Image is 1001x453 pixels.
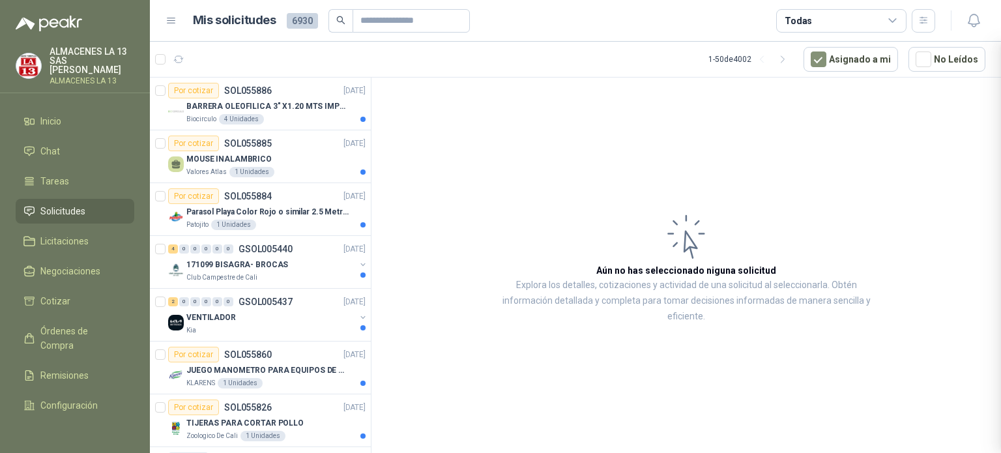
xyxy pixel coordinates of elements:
span: Remisiones [40,368,89,383]
a: Cotizar [16,289,134,314]
a: Chat [16,139,134,164]
a: Licitaciones [16,229,134,254]
p: ALMACENES LA 13 [50,77,134,85]
span: Tareas [40,174,69,188]
span: Solicitudes [40,204,85,218]
div: Todas [785,14,812,28]
span: Configuración [40,398,98,413]
span: Chat [40,144,60,158]
a: Inicio [16,109,134,134]
span: search [336,16,345,25]
a: Configuración [16,393,134,418]
a: Remisiones [16,363,134,388]
span: Inicio [40,114,61,128]
span: Órdenes de Compra [40,324,122,353]
img: Company Logo [16,53,41,78]
a: Tareas [16,169,134,194]
img: Logo peakr [16,16,82,31]
a: Negociaciones [16,259,134,284]
span: Negociaciones [40,264,100,278]
a: Solicitudes [16,199,134,224]
span: 6930 [287,13,318,29]
p: ALMACENES LA 13 SAS [PERSON_NAME] [50,47,134,74]
span: Cotizar [40,294,70,308]
span: Licitaciones [40,234,89,248]
h1: Mis solicitudes [193,11,276,30]
a: Órdenes de Compra [16,319,134,358]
